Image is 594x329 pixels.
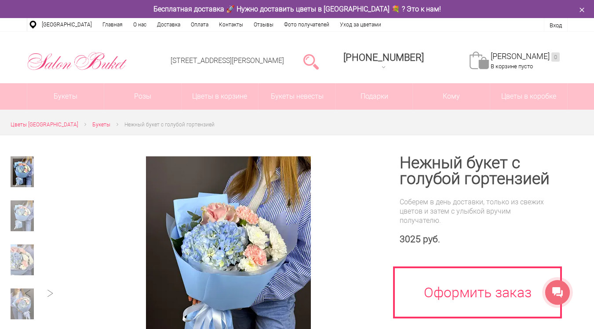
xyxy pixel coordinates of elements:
[343,52,424,63] span: [PHONE_NUMBER]
[550,22,562,29] a: Вход
[248,18,279,31] a: Отзывы
[92,120,110,129] a: Букеты
[491,52,560,62] a: [PERSON_NAME]
[393,266,562,318] a: Оформить заказ
[36,18,97,31] a: [GEOGRAPHIC_DATA]
[124,122,215,128] span: Нежный букет с голубой гортензией
[279,18,335,31] a: Фото получателей
[27,83,104,110] a: Букеты
[413,83,490,110] span: Кому
[338,49,429,74] a: [PHONE_NUMBER]
[11,122,78,128] span: Цветы [GEOGRAPHIC_DATA]
[11,120,78,129] a: Цветы [GEOGRAPHIC_DATA]
[97,18,128,31] a: Главная
[400,155,551,187] h1: Нежный букет с голубой гортензией
[27,50,128,73] img: Цветы Нижний Новгород
[92,122,110,128] span: Букеты
[490,83,567,110] a: Цветы в коробке
[186,18,214,31] a: Оплата
[336,83,413,110] a: Подарки
[551,52,560,62] ins: 0
[128,18,152,31] a: О нас
[400,234,551,245] div: 3025 руб.
[182,83,259,110] a: Цветы в корзине
[491,63,533,70] span: В корзине пусто
[335,18,386,31] a: Уход за цветами
[152,18,186,31] a: Доставка
[214,18,248,31] a: Контакты
[104,83,181,110] a: Розы
[20,4,574,14] div: Бесплатная доставка 🚀 Нужно доставить цветы в [GEOGRAPHIC_DATA] 💐 ? Это к нам!
[171,56,284,65] a: [STREET_ADDRESS][PERSON_NAME]
[400,197,551,225] div: Соберем в день доставки, только из свежих цветов и затем с улыбкой вручим получателю.
[259,83,335,110] a: Букеты невесты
